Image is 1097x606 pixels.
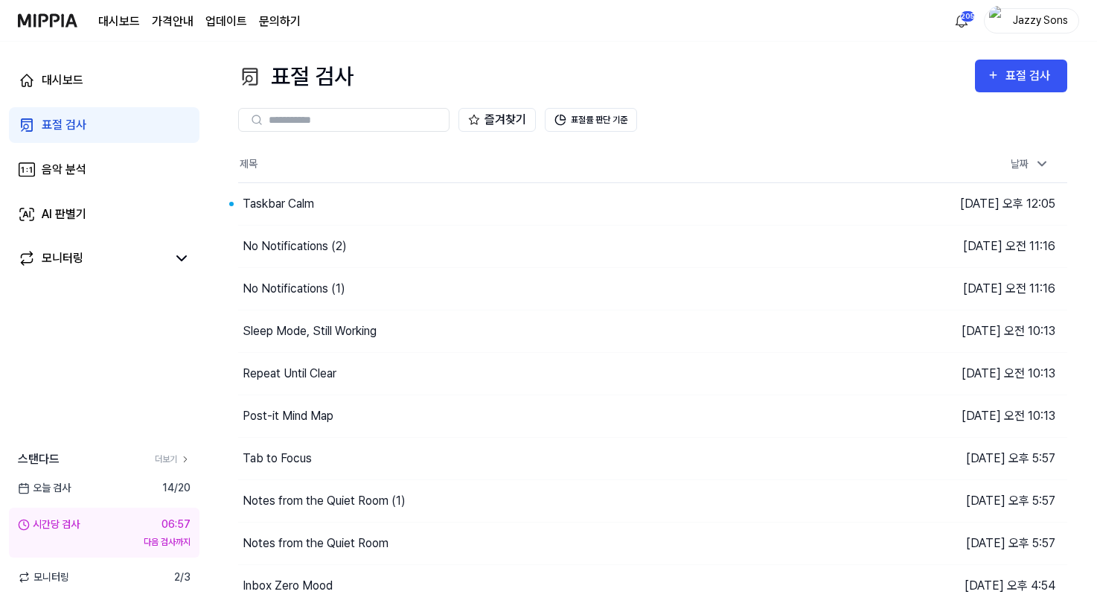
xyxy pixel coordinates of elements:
a: 음악 분석 [9,152,199,188]
div: 다음 검사까지 [18,535,191,549]
button: profileJazzy Sons [984,8,1079,34]
a: AI 판별기 [9,197,199,232]
button: 가격안내 [152,13,194,31]
td: [DATE] 오후 12:05 [860,182,1068,225]
a: 문의하기 [259,13,301,31]
a: 대시보드 [98,13,140,31]
span: 2 / 3 [174,570,191,585]
div: 06:57 [161,517,191,532]
td: [DATE] 오전 11:16 [860,225,1068,267]
div: Repeat Until Clear [243,365,336,383]
div: 음악 분석 [42,161,86,179]
span: 14 / 20 [162,480,191,496]
span: 스탠다드 [18,450,60,468]
a: 모니터링 [18,249,167,267]
div: 표절 검사 [1005,66,1055,86]
div: Taskbar Calm [243,195,314,213]
td: [DATE] 오후 5:57 [860,479,1068,522]
img: 알림 [953,12,970,30]
button: 알림205 [950,9,973,33]
span: 모니터링 [18,570,69,585]
a: 더보기 [155,453,191,466]
div: 모니터링 [42,249,83,267]
td: [DATE] 오후 5:57 [860,522,1068,564]
div: 표절 검사 [238,60,354,93]
a: 대시보드 [9,63,199,98]
button: 표절률 판단 기준 [545,108,637,132]
div: 205 [960,10,975,22]
div: 시간당 검사 [18,517,80,532]
div: 표절 검사 [42,116,86,134]
div: Sleep Mode, Still Working [243,322,377,340]
div: Inbox Zero Mood [243,577,333,595]
img: profile [989,6,1007,36]
td: [DATE] 오전 10:13 [860,352,1068,395]
div: Notes from the Quiet Room (1) [243,492,406,510]
div: Jazzy Sons [1011,12,1069,28]
td: [DATE] 오전 10:13 [860,395,1068,437]
td: [DATE] 오전 11:16 [860,267,1068,310]
td: [DATE] 오후 5:57 [860,437,1068,479]
div: 날짜 [1005,152,1055,176]
button: 즐겨찾기 [458,108,536,132]
td: [DATE] 오전 10:13 [860,310,1068,352]
span: 오늘 검사 [18,480,71,496]
a: 표절 검사 [9,107,199,143]
div: Tab to Focus [243,450,312,468]
div: Notes from the Quiet Room [243,535,388,552]
th: 제목 [238,147,860,182]
div: Post-it Mind Map [243,407,333,425]
div: AI 판별기 [42,205,86,223]
button: 표절 검사 [975,60,1067,92]
a: 업데이트 [205,13,247,31]
div: No Notifications (2) [243,237,347,255]
div: 대시보드 [42,71,83,89]
div: No Notifications (1) [243,280,345,298]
